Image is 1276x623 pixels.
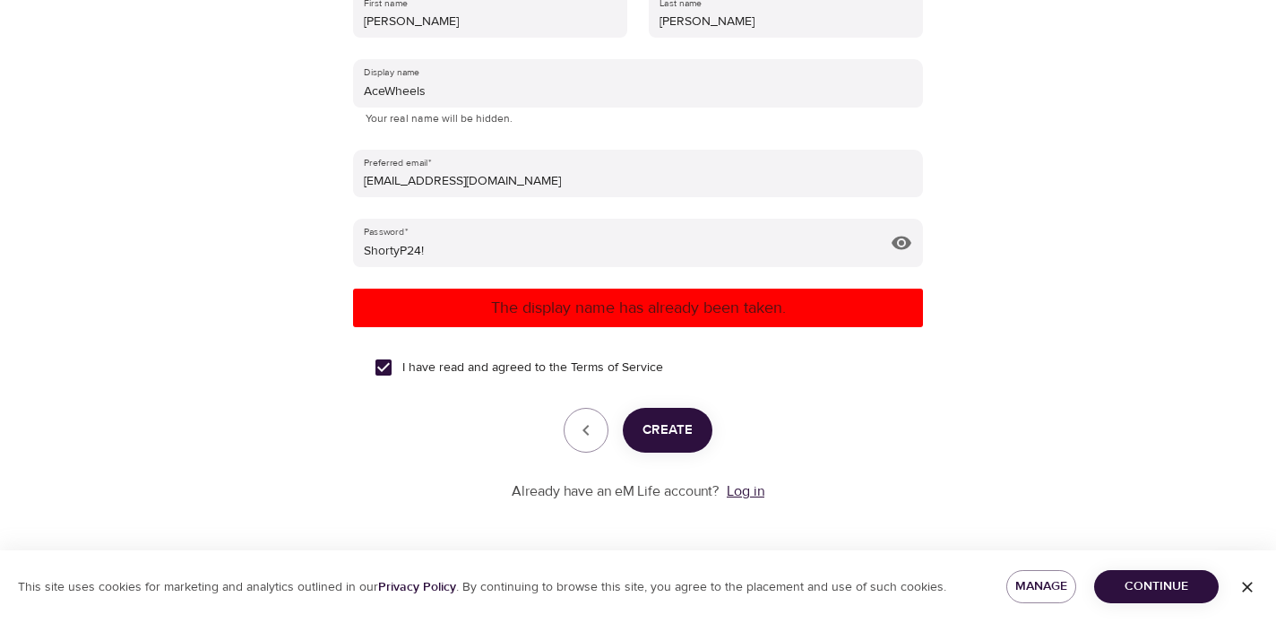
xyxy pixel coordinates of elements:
[1006,570,1076,603] button: Manage
[360,296,916,320] p: The display name has already been taken.
[727,482,764,500] a: Log in
[378,579,456,595] a: Privacy Policy
[571,359,663,377] a: Terms of Service
[1094,570,1219,603] button: Continue
[1108,575,1204,598] span: Continue
[623,408,712,453] button: Create
[402,359,663,377] span: I have read and agreed to the
[1021,575,1062,598] span: Manage
[642,419,693,442] span: Create
[512,481,720,502] p: Already have an eM Life account?
[366,110,910,128] p: Your real name will be hidden.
